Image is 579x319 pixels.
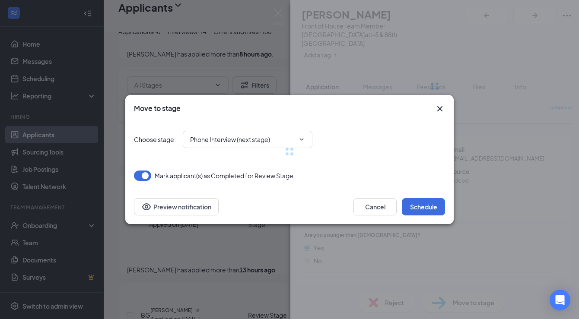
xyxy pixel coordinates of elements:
[353,198,397,215] button: Cancel
[134,198,219,215] button: Preview notificationEye
[141,202,152,212] svg: Eye
[402,198,445,215] button: Schedule
[435,104,445,114] button: Close
[435,104,445,114] svg: Cross
[550,290,570,310] div: Open Intercom Messenger
[134,104,181,113] h3: Move to stage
